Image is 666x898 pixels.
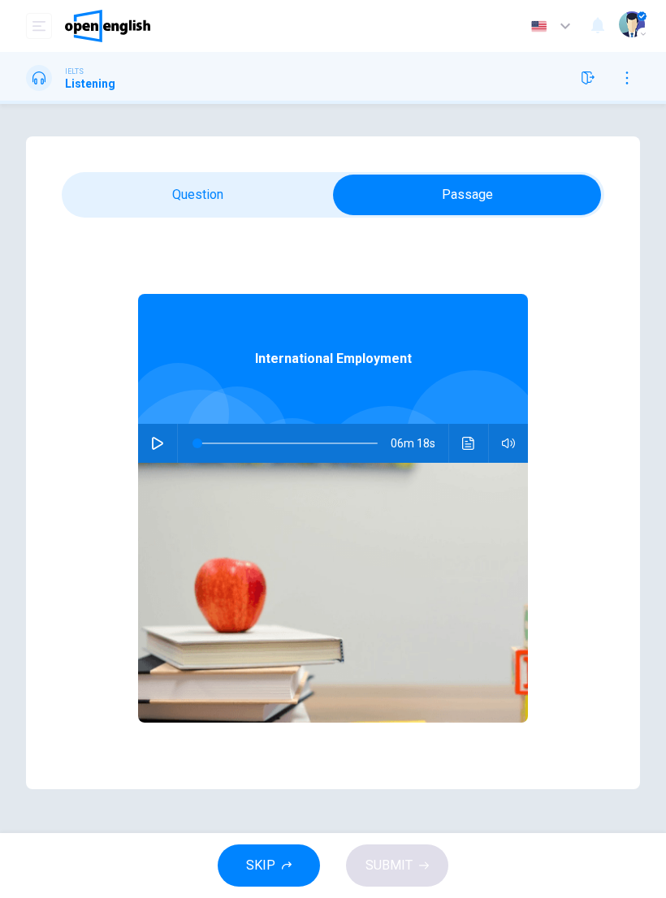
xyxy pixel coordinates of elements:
span: SKIP [246,854,275,877]
span: 06m 18s [391,424,448,463]
button: SKIP [218,844,320,887]
button: open mobile menu [26,13,52,39]
span: IELTS [65,66,84,77]
button: Click to see the audio transcription [456,424,482,463]
img: en [529,20,549,32]
h1: Listening [65,77,115,90]
img: OpenEnglish logo [65,10,150,42]
span: International Employment [255,349,412,369]
img: International Employment [138,463,528,723]
img: Profile picture [619,11,645,37]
